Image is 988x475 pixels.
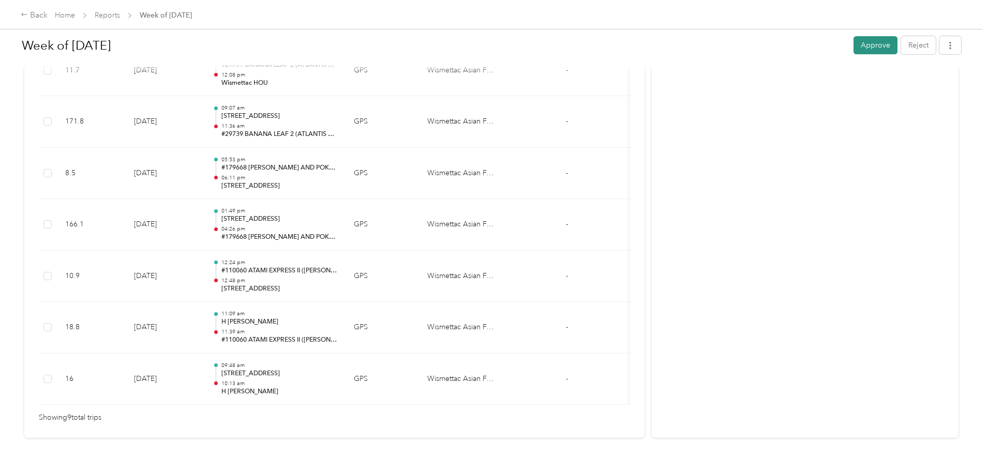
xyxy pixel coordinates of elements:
[566,168,568,177] span: -
[419,354,503,405] td: Wismettac Asian Foods
[57,148,126,200] td: 8.5
[346,96,419,148] td: GPS
[566,66,568,74] span: -
[346,148,419,200] td: GPS
[221,266,337,275] p: #110060 ATAMI EXPRESS II ([PERSON_NAME] INVESTMENT LLC)
[221,163,337,173] p: #179668 [PERSON_NAME] AND POKE (TLLT FOOD INC)
[901,36,936,54] button: Reject
[566,374,568,383] span: -
[57,302,126,354] td: 18.8
[57,199,126,251] td: 166.1
[221,130,337,139] p: #29739 BANANA LEAF 2 (ATLANTIS FUSION LLC)
[221,259,337,266] p: 12:24 pm
[419,199,503,251] td: Wismettac Asian Foods
[346,302,419,354] td: GPS
[221,362,337,369] p: 09:48 am
[221,233,337,242] p: #179668 [PERSON_NAME] AND POKE (TLLT FOOD INC)
[221,277,337,284] p: 12:48 pm
[221,214,337,224] p: [STREET_ADDRESS]
[346,199,419,251] td: GPS
[57,354,126,405] td: 16
[221,317,337,327] p: H [PERSON_NAME]
[221,112,337,121] p: [STREET_ADDRESS]
[126,354,205,405] td: [DATE]
[21,9,48,22] div: Back
[126,96,205,148] td: [DATE]
[419,251,503,302] td: Wismettac Asian Foods
[126,199,205,251] td: [DATE]
[854,36,897,54] button: Approve
[22,33,846,58] h1: Week of September 22 2025
[221,335,337,345] p: #110060 ATAMI EXPRESS II ([PERSON_NAME] INVESTMENT LLC)
[221,380,337,387] p: 10:13 am
[930,417,988,475] iframe: Everlance-gr Chat Button Frame
[221,207,337,214] p: 01:49 pm
[221,122,337,130] p: 11:36 am
[57,96,126,148] td: 171.8
[221,387,337,396] p: H [PERSON_NAME]
[566,220,568,228] span: -
[57,251,126,302] td: 10.9
[140,10,192,21] span: Week of [DATE]
[221,310,337,317] p: 11:09 am
[39,412,101,423] span: Showing 9 total trips
[566,117,568,126] span: -
[419,302,503,354] td: Wismettac Asian Foods
[419,148,503,200] td: Wismettac Asian Foods
[95,11,120,20] a: Reports
[221,71,337,79] p: 12:08 pm
[566,271,568,280] span: -
[126,148,205,200] td: [DATE]
[221,369,337,378] p: [STREET_ADDRESS]
[221,174,337,181] p: 06:11 pm
[221,225,337,233] p: 04:26 pm
[221,79,337,88] p: Wismettac HOU
[566,323,568,331] span: -
[221,328,337,335] p: 11:39 am
[221,181,337,191] p: [STREET_ADDRESS]
[221,284,337,294] p: [STREET_ADDRESS]
[126,302,205,354] td: [DATE]
[221,104,337,112] p: 09:07 am
[126,251,205,302] td: [DATE]
[419,96,503,148] td: Wismettac Asian Foods
[346,251,419,302] td: GPS
[55,11,75,20] a: Home
[346,354,419,405] td: GPS
[221,156,337,163] p: 05:53 pm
